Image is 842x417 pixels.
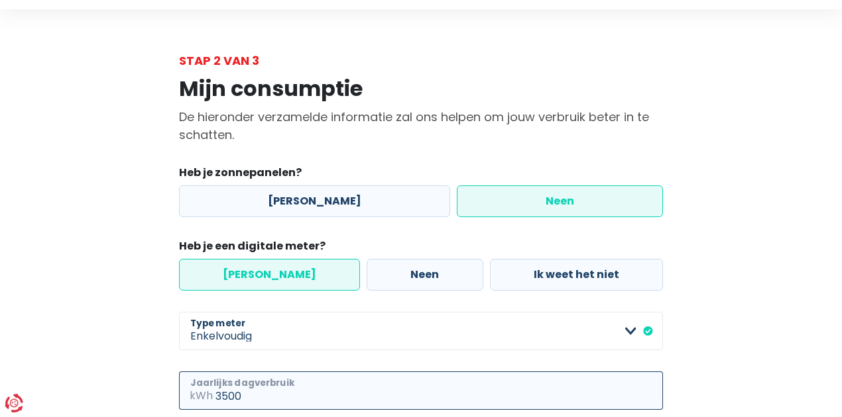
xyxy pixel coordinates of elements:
legend: Heb je een digitale meter? [179,238,663,259]
h1: Mijn consumptie [179,76,663,101]
div: Stap 2 van 3 [179,52,663,69]
label: Ik weet het niet [490,259,663,291]
label: [PERSON_NAME] [179,259,360,291]
label: [PERSON_NAME] [179,185,450,217]
p: De hieronder verzamelde informatie zal ons helpen om jouw verbruik beter in te schatten. [179,108,663,144]
legend: Heb je zonnepanelen? [179,165,663,185]
span: kWh [179,371,215,410]
label: Neen [457,185,663,217]
label: Neen [367,259,483,291]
